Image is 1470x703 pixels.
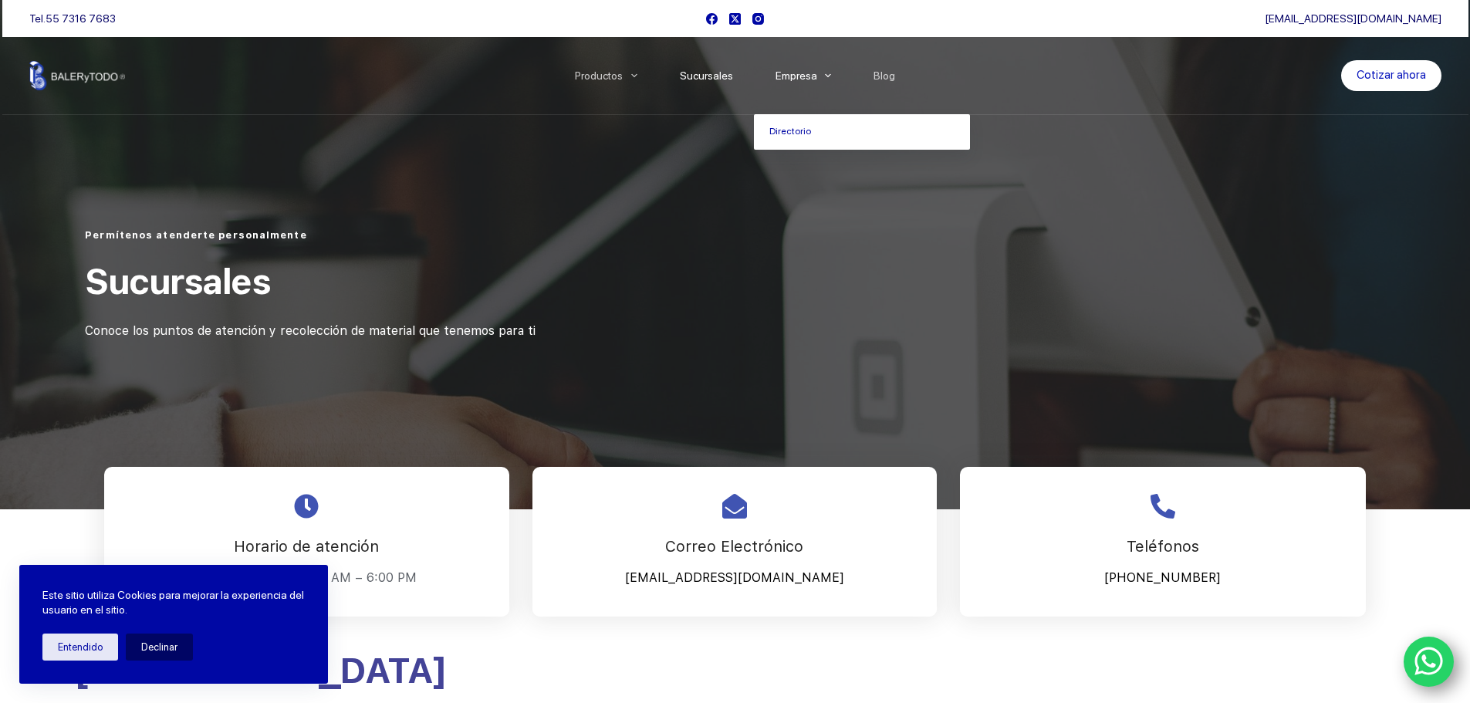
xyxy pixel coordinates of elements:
a: Facebook [706,13,718,25]
span: Correo Electrónico [665,537,803,556]
a: WhatsApp [1404,637,1455,688]
a: Instagram [752,13,764,25]
p: [PHONE_NUMBER] [979,566,1347,590]
nav: Menu Principal [553,37,917,114]
img: Balerytodo [29,61,126,90]
span: Sucursales [85,260,270,302]
a: 55 7316 7683 [46,12,116,25]
a: X (Twitter) [729,13,741,25]
span: Permítenos atenderte personalmente [85,229,306,241]
p: Este sitio utiliza Cookies para mejorar la experiencia del usuario en el sitio. [42,588,305,618]
span: Conoce los puntos de atención y recolección de material que tenemos para ti [85,323,536,338]
p: [EMAIL_ADDRESS][DOMAIN_NAME] [552,566,917,590]
button: Declinar [126,634,193,661]
span: Horario de atención [234,537,379,556]
a: [EMAIL_ADDRESS][DOMAIN_NAME] [1265,12,1441,25]
a: Directorio [754,114,970,150]
span: Teléfonos [1127,537,1199,556]
button: Entendido [42,634,118,661]
span: Tel. [29,12,116,25]
a: Cotizar ahora [1341,60,1441,91]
